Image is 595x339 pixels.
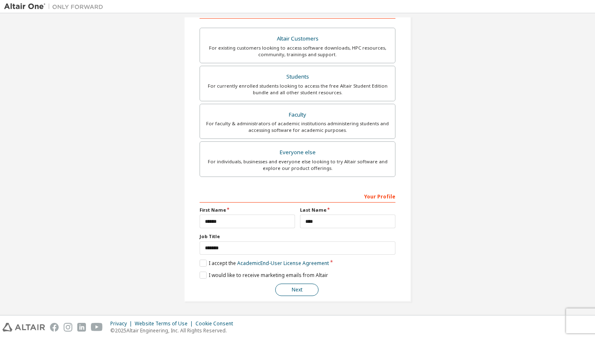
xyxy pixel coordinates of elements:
div: For individuals, businesses and everyone else looking to try Altair software and explore our prod... [205,158,390,172]
img: youtube.svg [91,323,103,332]
label: First Name [200,207,295,213]
a: Academic End-User License Agreement [237,260,329,267]
div: Cookie Consent [195,320,238,327]
button: Next [275,284,319,296]
img: facebook.svg [50,323,59,332]
label: I would like to receive marketing emails from Altair [200,272,328,279]
img: altair_logo.svg [2,323,45,332]
label: Last Name [300,207,395,213]
div: Altair Customers [205,33,390,45]
div: Privacy [110,320,135,327]
img: linkedin.svg [77,323,86,332]
label: Job Title [200,233,395,240]
div: For existing customers looking to access software downloads, HPC resources, community, trainings ... [205,45,390,58]
label: I accept the [200,260,329,267]
div: Website Terms of Use [135,320,195,327]
div: For faculty & administrators of academic institutions administering students and accessing softwa... [205,120,390,134]
div: Students [205,71,390,83]
div: Everyone else [205,147,390,158]
div: Your Profile [200,189,395,203]
p: © 2025 Altair Engineering, Inc. All Rights Reserved. [110,327,238,334]
img: instagram.svg [64,323,72,332]
div: For currently enrolled students looking to access the free Altair Student Edition bundle and all ... [205,83,390,96]
div: Faculty [205,109,390,121]
img: Altair One [4,2,107,11]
